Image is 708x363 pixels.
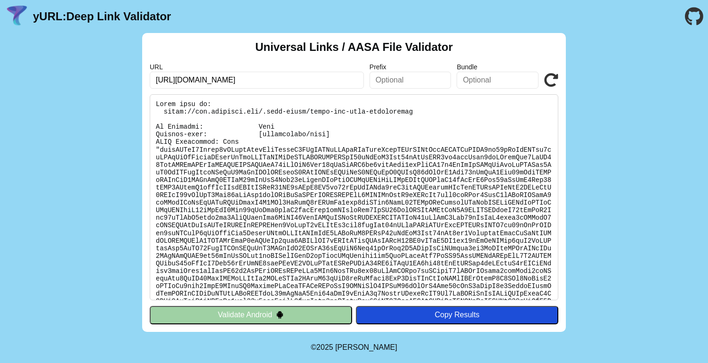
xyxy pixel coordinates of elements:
[457,63,539,71] label: Bundle
[316,343,333,351] span: 2025
[361,311,554,319] div: Copy Results
[255,41,453,54] h2: Universal Links / AASA File Validator
[150,94,558,300] pre: Lorem ipsu do: sitam://con.adipisci.eli/.sedd-eiusm/tempo-inc-utla-etdoloremag Al Enimadmi: Veni ...
[150,63,364,71] label: URL
[370,63,451,71] label: Prefix
[311,332,397,363] footer: ©
[356,306,558,324] button: Copy Results
[370,72,451,89] input: Optional
[33,10,171,23] a: yURL:Deep Link Validator
[150,306,352,324] button: Validate Android
[276,311,284,319] img: droidIcon.svg
[150,72,364,89] input: Required
[5,4,29,29] img: yURL Logo
[335,343,397,351] a: Michael Ibragimchayev's Personal Site
[457,72,539,89] input: Optional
